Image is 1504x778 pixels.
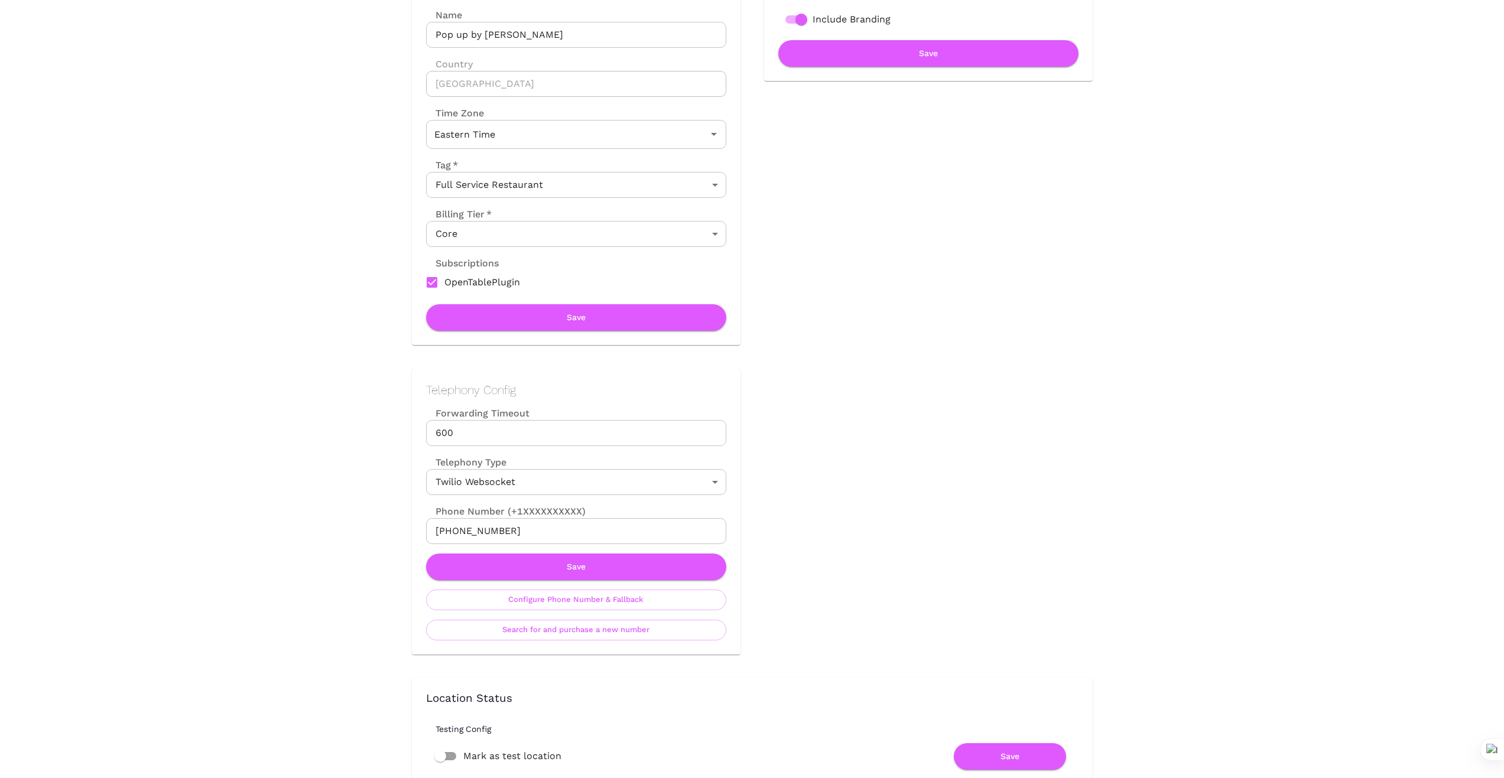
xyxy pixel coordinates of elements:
[426,383,726,397] h2: Telephony Config
[426,57,726,71] label: Country
[426,106,726,120] label: Time Zone
[426,504,726,518] label: Phone Number (+1XXXXXXXXXX)
[426,8,726,22] label: Name
[813,12,891,27] span: Include Branding
[436,724,1088,734] h6: Testing Config
[426,304,726,331] button: Save
[426,469,726,495] div: Twilio Websocket
[954,743,1066,770] button: Save
[426,158,458,172] label: Tag
[426,221,726,247] div: Core
[426,455,506,469] label: Telephony Type
[426,590,726,610] button: Configure Phone Number & Fallback
[778,40,1079,67] button: Save
[426,692,1079,705] h3: Location Status
[426,256,499,270] label: Subscriptions
[426,620,726,640] button: Search for and purchase a new number
[706,126,722,142] button: Open
[426,406,726,420] label: Forwarding Timeout
[426,554,726,580] button: Save
[426,207,492,221] label: Billing Tier
[426,172,726,198] div: Full Service Restaurant
[444,275,520,289] span: OpenTablePlugin
[463,749,561,763] span: Mark as test location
